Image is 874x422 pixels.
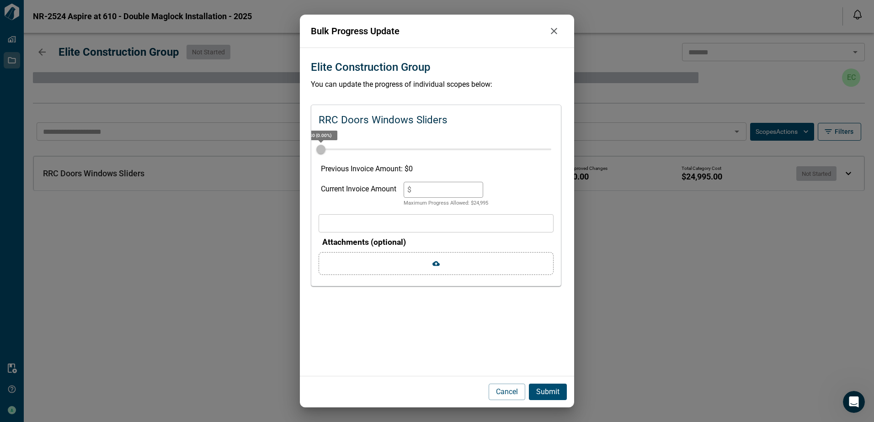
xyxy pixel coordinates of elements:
p: Submit [536,386,560,397]
button: Cancel [489,384,525,400]
p: Previous Invoice Amount: $ 0 [321,164,551,174]
p: You can update the progress of individual scopes below: [311,79,563,90]
iframe: Intercom live chat [843,391,865,413]
p: Cancel [496,386,518,397]
p: Elite Construction Group [311,59,430,75]
span: $ [407,185,411,194]
p: Bulk Progress Update [311,24,545,38]
div: Current Invoice Amount [321,182,396,207]
p: Maximum Progress Allowed: $ 24,995 [404,200,488,207]
p: RRC Doors Windows Sliders [319,112,448,128]
button: Submit [529,384,567,400]
p: Attachments (optional) [322,236,554,248]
